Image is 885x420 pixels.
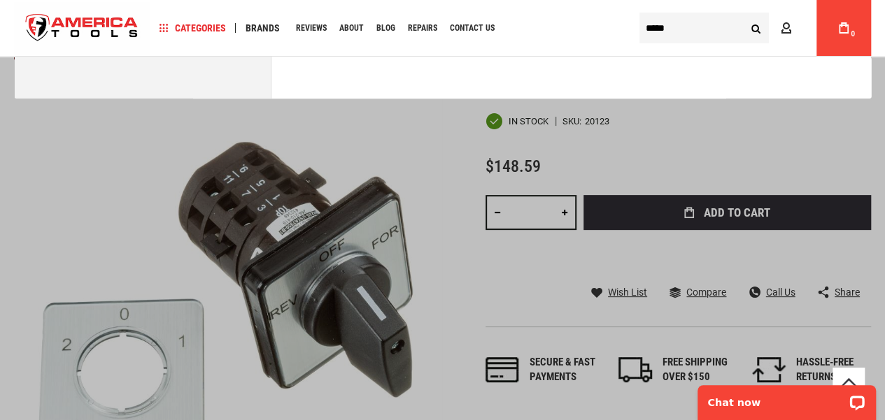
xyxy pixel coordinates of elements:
[339,24,364,32] span: About
[444,19,501,38] a: Contact Us
[402,19,444,38] a: Repairs
[333,19,370,38] a: About
[742,15,769,41] button: Search
[450,24,495,32] span: Contact Us
[14,2,150,55] a: store logo
[153,19,232,38] a: Categories
[408,24,437,32] span: Repairs
[851,30,855,38] span: 0
[376,24,395,32] span: Blog
[14,2,150,55] img: America Tools
[239,19,286,38] a: Brands
[246,23,280,33] span: Brands
[296,24,327,32] span: Reviews
[290,19,333,38] a: Reviews
[688,376,885,420] iframe: LiveChat chat widget
[159,23,226,33] span: Categories
[370,19,402,38] a: Blog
